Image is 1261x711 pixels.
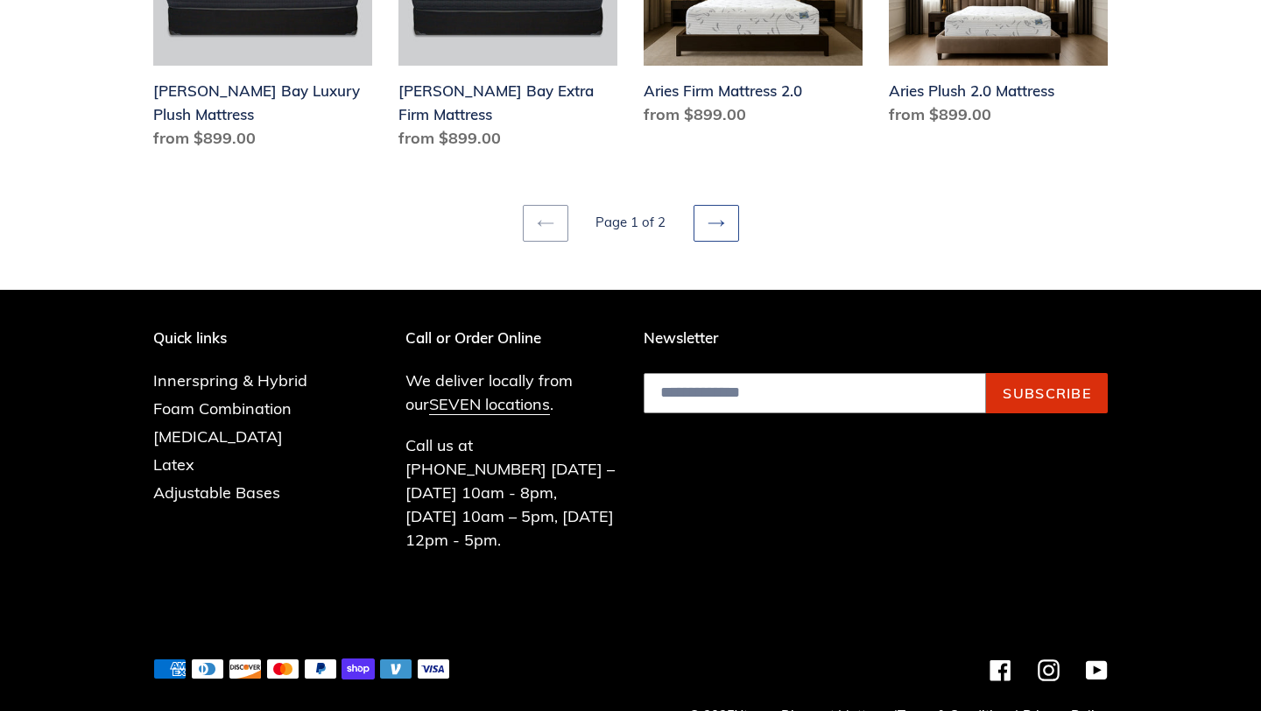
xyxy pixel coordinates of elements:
[405,369,618,416] p: We deliver locally from our .
[644,329,1108,347] p: Newsletter
[405,329,618,347] p: Call or Order Online
[153,398,292,419] a: Foam Combination
[986,373,1108,413] button: Subscribe
[153,482,280,503] a: Adjustable Bases
[153,454,194,475] a: Latex
[644,373,986,413] input: Email address
[429,394,550,415] a: SEVEN locations
[153,370,307,391] a: Innerspring & Hybrid
[153,329,334,347] p: Quick links
[1003,384,1091,402] span: Subscribe
[572,213,690,233] li: Page 1 of 2
[153,426,283,447] a: [MEDICAL_DATA]
[405,433,618,552] p: Call us at [PHONE_NUMBER] [DATE] – [DATE] 10am - 8pm, [DATE] 10am – 5pm, [DATE] 12pm - 5pm.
